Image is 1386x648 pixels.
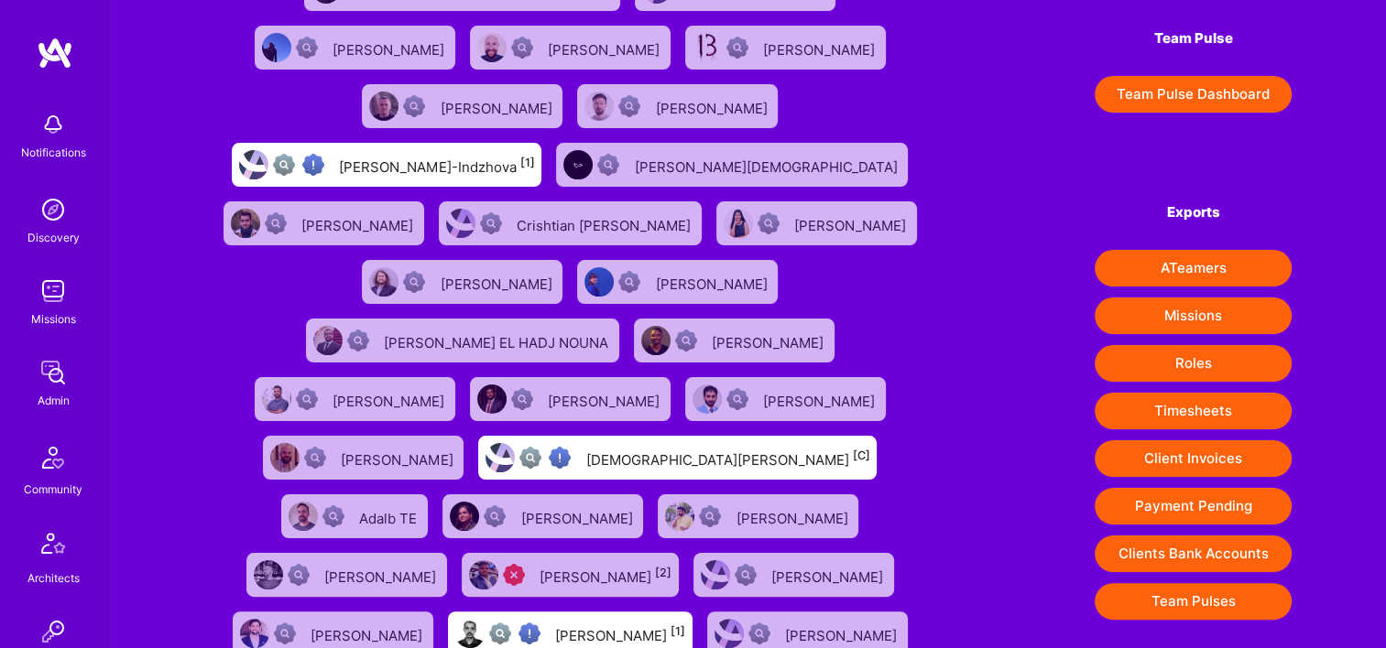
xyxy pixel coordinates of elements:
[273,154,295,176] img: Not fully vetted
[440,94,555,118] div: [PERSON_NAME]
[549,135,915,194] a: User AvatarNot Scrubbed[PERSON_NAME][DEMOGRAPHIC_DATA]
[38,391,70,410] div: Admin
[511,388,533,410] img: Not Scrubbed
[369,267,398,297] img: User Avatar
[709,194,924,253] a: User AvatarNot Scrubbed[PERSON_NAME]
[712,329,827,352] div: [PERSON_NAME]
[384,329,612,352] div: [PERSON_NAME] EL HADJ NOUNA
[450,502,479,531] img: User Avatar
[555,621,685,645] div: [PERSON_NAME]
[584,92,614,121] img: User Avatar
[678,18,893,77] a: User AvatarNot Scrubbed[PERSON_NAME]
[1095,535,1292,572] button: Clients Bank Accounts
[520,504,636,528] div: [PERSON_NAME]
[231,209,260,238] img: User Avatar
[347,329,369,351] img: Not Scrubbed
[511,37,533,59] img: Not Scrubbed
[699,505,721,527] img: Not Scrubbed
[675,329,697,351] img: Not Scrubbed
[771,563,887,587] div: [PERSON_NAME]
[540,563,671,587] div: [PERSON_NAME]
[274,622,296,644] img: Not Scrubbed
[240,619,269,648] img: User Avatar
[627,311,842,370] a: User AvatarNot Scrubbed[PERSON_NAME]
[1095,297,1292,334] button: Missions
[262,384,291,414] img: User Avatar
[35,354,71,391] img: admin teamwork
[24,480,82,499] div: Community
[355,253,570,311] a: User AvatarNot Scrubbed[PERSON_NAME]
[570,77,785,135] a: User AvatarNot Scrubbed[PERSON_NAME]
[31,309,76,329] div: Missions
[296,388,318,410] img: Not Scrubbed
[1095,583,1292,620] button: Team Pulses
[262,33,291,62] img: User Avatar
[724,209,753,238] img: User Avatar
[693,33,722,62] img: User Avatar
[296,37,318,59] img: Not Scrubbed
[1095,76,1292,113] button: Team Pulse Dashboard
[758,212,780,234] img: Not Scrubbed
[289,502,318,531] img: User Avatar
[1095,440,1292,477] button: Client Invoices
[31,524,75,568] img: Architects
[686,545,901,604] a: User AvatarNot Scrubbed[PERSON_NAME]
[469,560,498,589] img: User Avatar
[270,443,300,472] img: User Avatar
[27,568,80,588] div: Architects
[678,370,893,428] a: User AvatarNot Scrubbed[PERSON_NAME]
[726,388,748,410] img: Not Scrubbed
[794,211,910,235] div: [PERSON_NAME]
[549,447,571,469] img: High Potential User
[369,92,398,121] img: User Avatar
[618,271,640,293] img: Not Scrubbed
[339,153,534,177] div: [PERSON_NAME]-Indzhova
[548,36,663,59] div: [PERSON_NAME]
[503,564,525,586] img: Unqualified
[247,18,463,77] a: User AvatarNot Scrubbed[PERSON_NAME]
[265,212,287,234] img: Not Scrubbed
[785,621,900,645] div: [PERSON_NAME]
[641,326,671,355] img: User Avatar
[1095,204,1292,221] h4: Exports
[288,564,310,586] img: Not Scrubbed
[655,270,770,294] div: [PERSON_NAME]
[486,443,515,472] img: User Avatar
[748,622,770,644] img: Not Scrubbed
[35,106,71,143] img: bell
[35,273,71,309] img: teamwork
[37,37,73,70] img: logo
[701,560,730,589] img: User Avatar
[517,211,694,235] div: Crishtian [PERSON_NAME]
[274,487,435,545] a: User AvatarNot ScrubbedAdalb TE
[313,326,343,355] img: User Avatar
[311,621,426,645] div: [PERSON_NAME]
[341,446,456,470] div: [PERSON_NAME]
[304,447,326,469] img: Not Scrubbed
[655,94,770,118] div: [PERSON_NAME]
[570,253,785,311] a: User AvatarNot Scrubbed[PERSON_NAME]
[736,504,851,528] div: [PERSON_NAME]
[301,211,417,235] div: [PERSON_NAME]
[519,447,541,469] img: Not fully vetted
[440,270,555,294] div: [PERSON_NAME]
[431,194,709,253] a: User AvatarNot ScrubbedCrishtian [PERSON_NAME]
[484,505,506,527] img: Not Scrubbed
[763,387,879,411] div: [PERSON_NAME]
[585,446,869,470] div: [DEMOGRAPHIC_DATA][PERSON_NAME]
[519,156,534,169] sup: [1]
[715,619,744,648] img: User Avatar
[454,545,686,604] a: User AvatarUnqualified[PERSON_NAME][2]
[216,194,431,253] a: User AvatarNot Scrubbed[PERSON_NAME]
[256,428,471,487] a: User AvatarNot Scrubbed[PERSON_NAME]
[1095,488,1292,524] button: Payment Pending
[333,387,448,411] div: [PERSON_NAME]
[1095,345,1292,382] button: Roles
[548,387,663,411] div: [PERSON_NAME]
[359,504,420,528] div: Adalb TE
[1095,30,1292,47] h4: Team Pulse
[403,95,425,117] img: Not Scrubbed
[403,271,425,293] img: Not Scrubbed
[1095,393,1292,429] button: Timesheets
